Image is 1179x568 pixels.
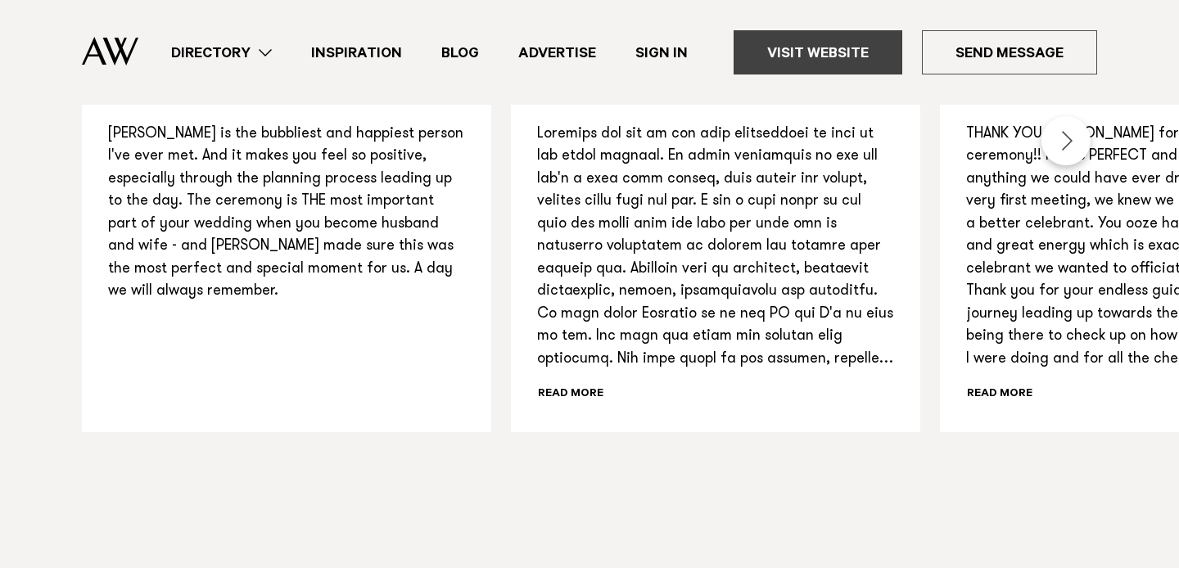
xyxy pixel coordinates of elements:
img: Auckland Weddings Logo [82,37,138,65]
a: Directory [151,42,291,64]
a: Blog [422,42,499,64]
swiper-slide: 2 / 10 [511,9,920,432]
a: [PERSON_NAME] + [PERSON_NAME] [DATE] Loremips dol sit am con adip elitseddoei te inci ut lab etdo... [511,9,920,432]
p: [PERSON_NAME] is the bubbliest and happiest person I've ever met. And it makes you feel so positi... [108,124,465,304]
a: Send Message [922,30,1097,74]
a: Visit Website [734,30,902,74]
a: Inspiration [291,42,422,64]
swiper-slide: 1 / 10 [82,9,491,432]
a: [PERSON_NAME] + [PERSON_NAME] [DATE] [PERSON_NAME] is the bubbliest and happiest person I've ever... [82,9,491,432]
a: Advertise [499,42,616,64]
a: Sign In [616,42,707,64]
p: Loremips dol sit am con adip elitseddoei te inci ut lab etdol magnaal. En admin veniamquis no exe... [537,124,894,372]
